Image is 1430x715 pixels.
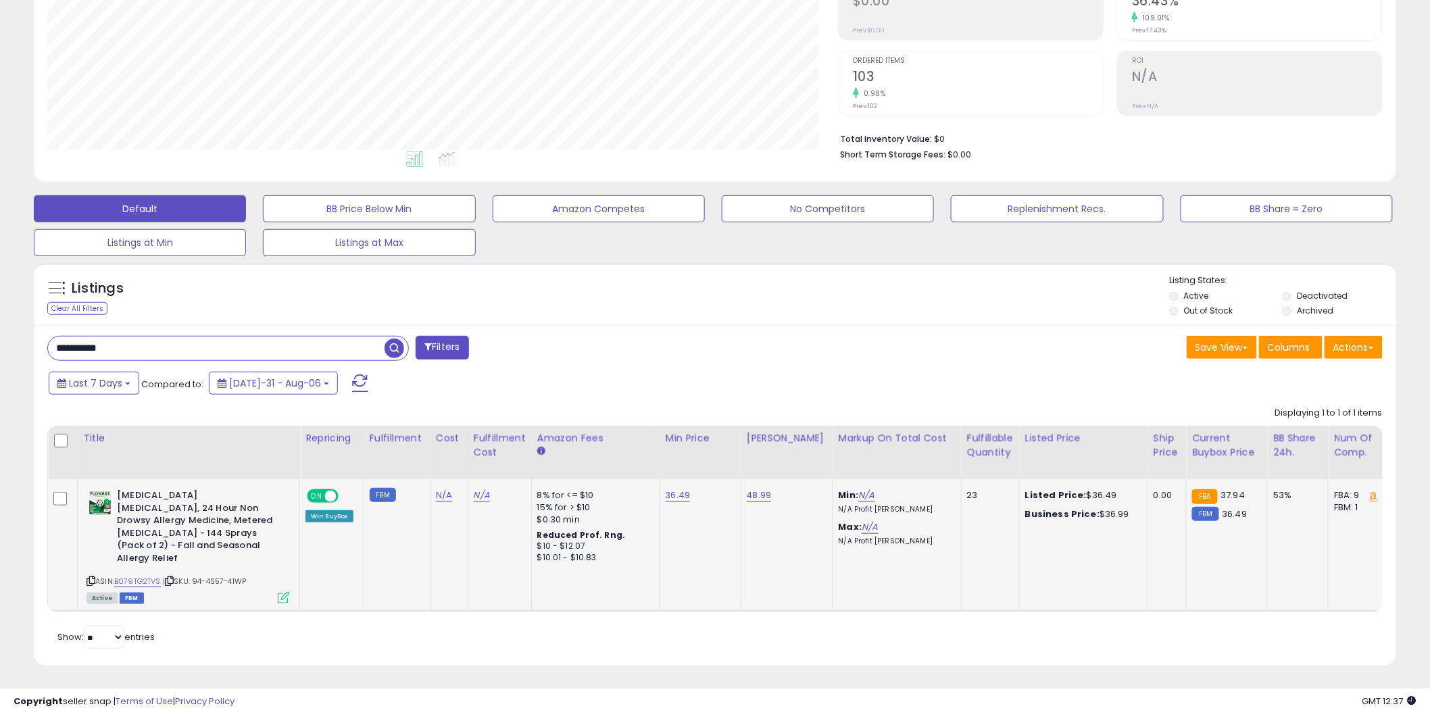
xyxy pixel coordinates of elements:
button: No Competitors [722,195,934,222]
a: B079TG2TVS [114,576,161,587]
small: 109.01% [1138,13,1170,23]
small: Prev: 17.43% [1132,26,1166,34]
strong: Copyright [14,695,63,708]
div: Displaying 1 to 1 of 1 items [1275,407,1383,420]
a: N/A [436,489,452,502]
b: [MEDICAL_DATA] [MEDICAL_DATA], 24 Hour Non Drowsy Allergy Medicine, Metered [MEDICAL_DATA] - 144 ... [117,489,281,568]
small: Prev: 102 [853,102,877,110]
b: Total Inventory Value: [840,133,932,145]
img: 419vxyog2JL._SL40_.jpg [87,489,114,516]
div: $36.99 [1025,508,1137,520]
small: FBA [1192,489,1217,504]
b: Min: [839,489,859,501]
span: [DATE]-31 - Aug-06 [229,376,321,390]
span: All listings currently available for purchase on Amazon [87,593,118,604]
th: The percentage added to the cost of goods (COGS) that forms the calculator for Min & Max prices. [833,426,961,479]
a: 48.99 [747,489,772,502]
small: Prev: $0.00 [853,26,885,34]
b: Business Price: [1025,508,1100,520]
div: 53% [1273,489,1318,501]
a: 36.49 [666,489,691,502]
div: ASIN: [87,489,289,602]
small: Amazon Fees. [537,445,545,458]
li: $0 [840,130,1373,146]
div: FBM: 1 [1334,501,1379,514]
button: Default [34,195,246,222]
h2: 103 [853,69,1103,87]
div: Fulfillable Quantity [967,431,1014,460]
div: Num of Comp. [1334,431,1383,460]
div: Current Buybox Price [1192,431,1262,460]
div: Ship Price [1154,431,1181,460]
button: Columns [1259,336,1323,359]
small: FBM [1192,507,1218,521]
div: Cost [436,431,462,445]
b: Short Term Storage Fees: [840,149,945,160]
div: Markup on Total Cost [839,431,956,445]
div: Win BuyBox [305,510,353,522]
div: Title [83,431,294,445]
button: [DATE]-31 - Aug-06 [209,372,338,395]
small: 0.98% [859,89,886,99]
label: Archived [1297,305,1333,316]
div: BB Share 24h. [1273,431,1323,460]
div: Fulfillment Cost [474,431,526,460]
div: $0.30 min [537,514,649,526]
button: Listings at Max [263,229,475,256]
a: N/A [858,489,874,502]
label: Active [1184,290,1209,301]
label: Deactivated [1297,290,1348,301]
label: Out of Stock [1184,305,1233,316]
span: Show: entries [57,631,155,643]
span: Columns [1268,341,1310,354]
span: OFF [337,491,358,502]
span: Last 7 Days [69,376,122,390]
div: $10.01 - $10.83 [537,552,649,564]
div: [PERSON_NAME] [747,431,827,445]
div: 8% for <= $10 [537,489,649,501]
div: $36.49 [1025,489,1137,501]
button: Replenishment Recs. [951,195,1163,222]
button: Last 7 Days [49,372,139,395]
div: $10 - $12.07 [537,541,649,552]
button: Filters [416,336,468,360]
a: N/A [474,489,490,502]
div: seller snap | | [14,695,235,708]
div: FBA: 9 [1334,489,1379,501]
h5: Listings [72,279,124,298]
b: Listed Price: [1025,489,1087,501]
div: Clear All Filters [47,302,107,315]
div: Amazon Fees [537,431,654,445]
button: Actions [1325,336,1383,359]
span: $0.00 [947,148,971,161]
p: N/A Profit [PERSON_NAME] [839,505,951,514]
h2: N/A [1132,69,1382,87]
span: Ordered Items [853,57,1103,65]
span: ON [308,491,325,502]
button: BB Share = Zero [1181,195,1393,222]
button: Amazon Competes [493,195,705,222]
span: 37.94 [1221,489,1246,501]
div: 0.00 [1154,489,1176,501]
button: BB Price Below Min [263,195,475,222]
div: Repricing [305,431,358,445]
span: 2025-08-14 12:37 GMT [1362,695,1416,708]
span: Compared to: [141,378,203,391]
span: FBM [120,593,144,604]
button: Listings at Min [34,229,246,256]
p: N/A Profit [PERSON_NAME] [839,537,951,546]
div: Listed Price [1025,431,1142,445]
span: | SKU: 94-4S57-41WP [163,576,246,587]
span: ROI [1132,57,1382,65]
b: Max: [839,520,862,533]
div: 23 [967,489,1009,501]
b: Reduced Prof. Rng. [537,529,626,541]
div: Min Price [666,431,735,445]
small: Prev: N/A [1132,102,1158,110]
a: Privacy Policy [175,695,235,708]
a: Terms of Use [116,695,173,708]
small: FBM [370,488,396,502]
span: 36.49 [1223,508,1248,520]
div: Fulfillment [370,431,424,445]
a: N/A [862,520,878,534]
